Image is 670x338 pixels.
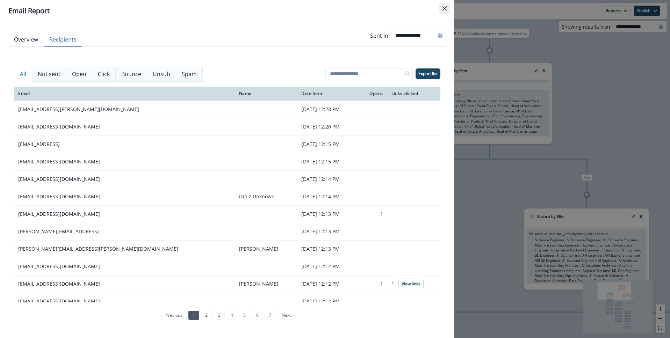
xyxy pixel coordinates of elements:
[398,279,424,289] button: View links
[14,101,235,118] td: [EMAIL_ADDRESS][PERSON_NAME][DOMAIN_NAME]
[239,91,293,96] div: Name
[14,240,235,258] td: [PERSON_NAME][EMAIL_ADDRESS][PERSON_NAME][DOMAIN_NAME]
[14,188,235,205] td: [EMAIL_ADDRESS][DOMAIN_NAME]
[402,281,420,286] p: View links
[277,311,295,320] a: Next page
[301,91,354,96] div: Date Sent
[14,258,235,275] td: [EMAIL_ADDRESS][DOMAIN_NAME]
[301,123,354,130] p: [DATE] 12:20 PM
[182,70,197,78] p: Spam
[439,3,450,14] button: Close
[301,211,354,218] p: [DATE] 12:13 PM
[14,153,235,170] td: [EMAIL_ADDRESS][DOMAIN_NAME]
[252,311,263,320] a: Page 6
[301,228,354,235] p: [DATE] 12:13 PM
[121,70,141,78] p: Bounce
[235,275,297,293] td: [PERSON_NAME]
[362,91,383,96] div: Opens
[301,158,354,165] p: [DATE] 12:15 PM
[8,6,446,16] div: Email Report
[14,135,235,153] td: [EMAIL_ADDRESS]
[301,176,354,183] p: [DATE] 12:14 PM
[301,280,354,287] p: [DATE] 12:12 PM
[214,311,224,320] a: Page 3
[201,311,212,320] a: Page 2
[159,311,295,320] ul: Pagination
[391,91,436,96] div: Links clicked
[235,240,297,258] td: [PERSON_NAME]
[18,91,231,96] div: Email
[358,205,387,223] td: 1
[8,32,44,47] button: Overview
[153,70,170,78] p: Unsub
[38,70,60,78] p: Not sent
[391,279,436,289] div: 1
[301,193,354,200] p: [DATE] 12:14 PM
[301,106,354,113] p: [DATE] 12:28 PM
[239,311,250,320] a: Page 5
[301,263,354,270] p: [DATE] 12:12 PM
[301,245,354,252] p: [DATE] 12:13 PM
[235,188,297,205] td: izibiz Unknown
[358,275,387,293] td: 1
[418,71,438,76] p: Export list
[98,70,110,78] p: Click
[14,118,235,135] td: [EMAIL_ADDRESS][DOMAIN_NAME]
[14,223,235,240] td: [PERSON_NAME][EMAIL_ADDRESS]
[226,311,237,320] a: Page 4
[301,298,354,305] p: [DATE] 12:12 PM
[14,293,235,310] td: [EMAIL_ADDRESS][DOMAIN_NAME]
[14,205,235,223] td: [EMAIL_ADDRESS][DOMAIN_NAME]
[20,70,26,78] p: All
[44,32,82,47] button: Recipients
[14,170,235,188] td: [EMAIL_ADDRESS][DOMAIN_NAME]
[265,311,275,320] a: Page 7
[301,141,354,148] p: [DATE] 12:15 PM
[72,70,86,78] p: Open
[14,275,235,293] td: [EMAIL_ADDRESS][DOMAIN_NAME]
[416,68,440,79] button: Export list
[188,311,199,320] a: Page 1 is your current page
[370,31,388,40] p: Sent in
